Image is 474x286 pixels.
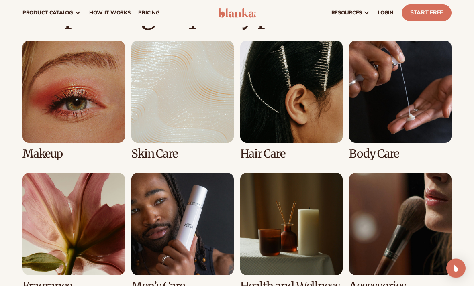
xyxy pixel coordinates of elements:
span: pricing [138,10,159,16]
span: resources [331,10,362,16]
h2: Explore high-quality product formulas [22,1,452,28]
span: How It Works [89,10,131,16]
span: LOGIN [378,10,394,16]
div: Open Intercom Messenger [446,259,466,278]
h3: Makeup [22,148,125,160]
img: logo [218,8,256,18]
h3: Body Care [349,148,452,160]
h3: Skin Care [131,148,234,160]
h3: Hair Care [240,148,343,160]
div: 1 / 8 [22,41,125,160]
a: Start Free [402,4,452,21]
div: 2 / 8 [131,41,234,160]
div: 4 / 8 [349,41,452,160]
span: product catalog [22,10,73,16]
div: 3 / 8 [240,41,343,160]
